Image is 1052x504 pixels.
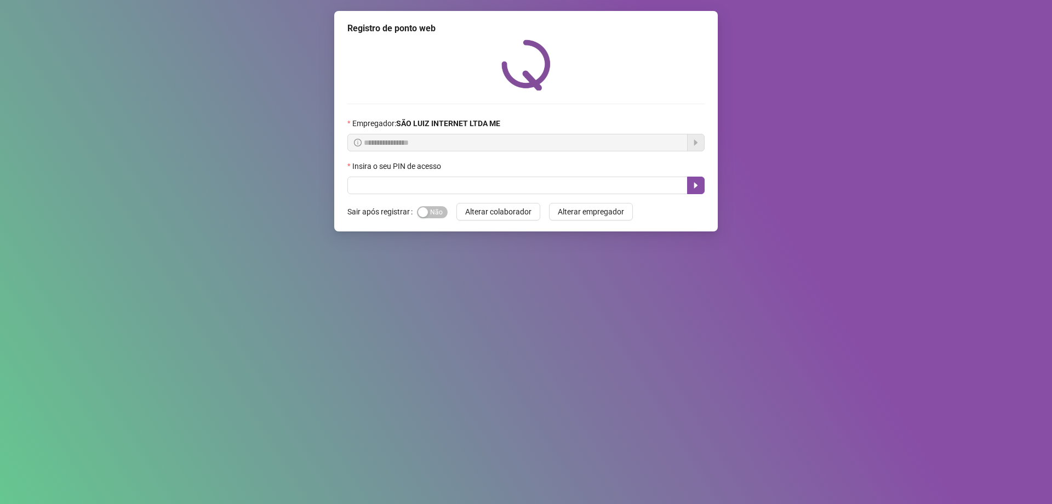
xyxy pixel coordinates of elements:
span: Empregador : [352,117,500,129]
button: Alterar empregador [549,203,633,220]
span: caret-right [691,181,700,190]
button: Alterar colaborador [456,203,540,220]
span: Alterar colaborador [465,206,531,218]
label: Sair após registrar [347,203,417,220]
label: Insira o seu PIN de acesso [347,160,448,172]
span: info-circle [354,139,362,146]
img: QRPoint [501,39,551,90]
strong: SÃO LUIZ INTERNET LTDA ME [396,119,500,128]
span: Alterar empregador [558,206,624,218]
div: Registro de ponto web [347,22,705,35]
